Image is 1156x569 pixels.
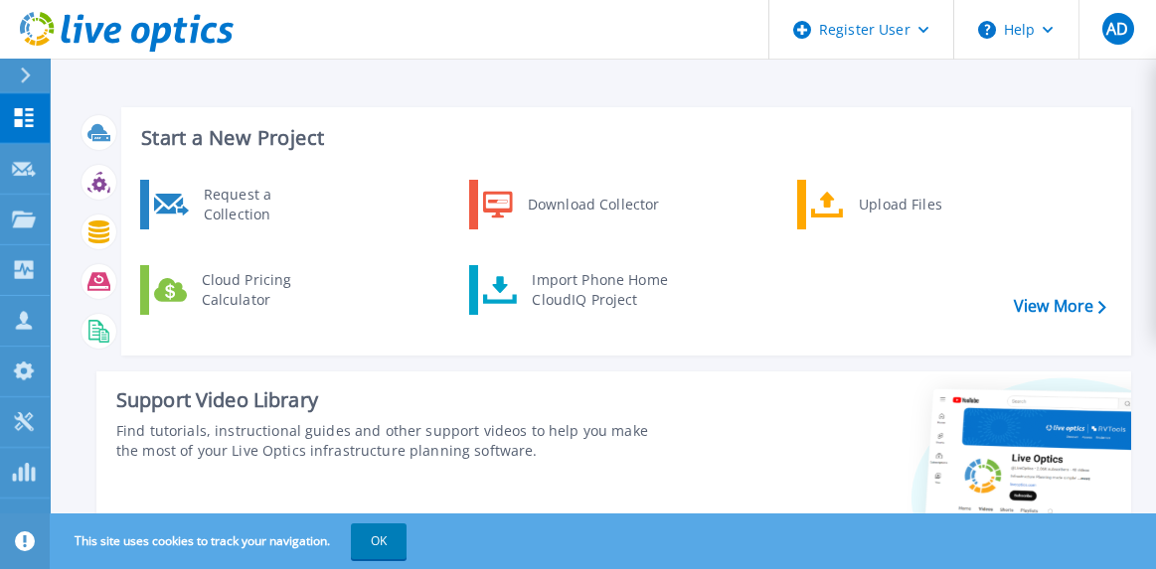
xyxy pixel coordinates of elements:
[192,270,339,310] div: Cloud Pricing Calculator
[140,265,344,315] a: Cloud Pricing Calculator
[140,180,344,229] a: Request a Collection
[469,180,673,229] a: Download Collector
[518,185,668,224] div: Download Collector
[522,270,677,310] div: Import Phone Home CloudIQ Project
[1014,297,1106,316] a: View More
[55,523,407,559] span: This site uses cookies to track your navigation.
[141,127,1105,149] h3: Start a New Project
[194,185,339,224] div: Request a Collection
[351,523,407,559] button: OK
[116,387,652,413] div: Support Video Library
[849,185,996,224] div: Upload Files
[116,421,652,461] div: Find tutorials, instructional guides and other support videos to help you make the most of your L...
[797,180,1001,229] a: Upload Files
[1106,21,1128,37] span: AD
